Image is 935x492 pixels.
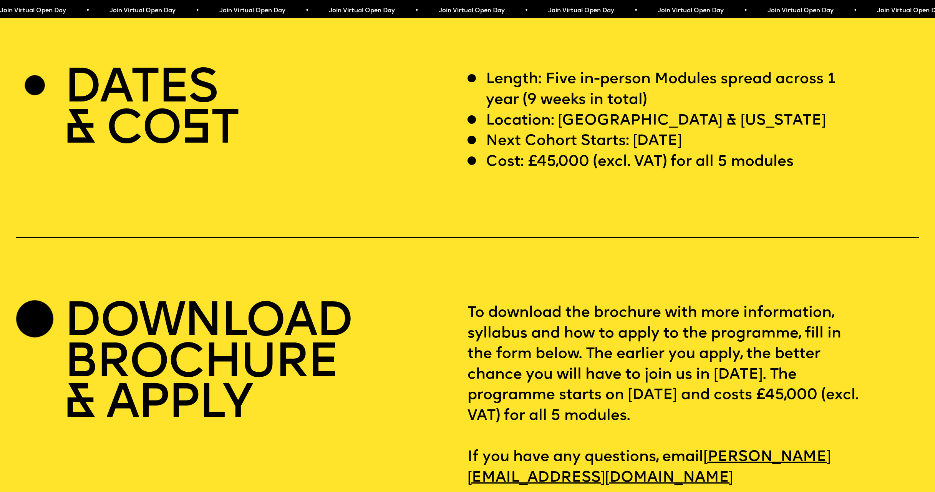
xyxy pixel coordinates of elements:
[196,8,199,14] span: •
[525,8,528,14] span: •
[64,69,238,151] h2: DATES & CO T
[634,8,638,14] span: •
[486,69,863,110] p: Length: Five in-person Modules spread across 1 year (9 weeks in total)
[467,303,919,488] p: To download the brochure with more information, syllabus and how to apply to the programme, fill ...
[486,111,826,131] p: Location: [GEOGRAPHIC_DATA] & [US_STATE]
[744,8,747,14] span: •
[486,152,794,173] p: Cost: £45,000 (excl. VAT) for all 5 modules
[181,106,211,155] span: S
[305,8,309,14] span: •
[467,443,831,492] a: [PERSON_NAME][EMAIL_ADDRESS][DOMAIN_NAME]
[854,8,857,14] span: •
[86,8,90,14] span: •
[415,8,418,14] span: •
[486,131,682,152] p: Next Cohort Starts: [DATE]
[64,303,352,426] h2: DOWNLOAD BROCHURE & APPLY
